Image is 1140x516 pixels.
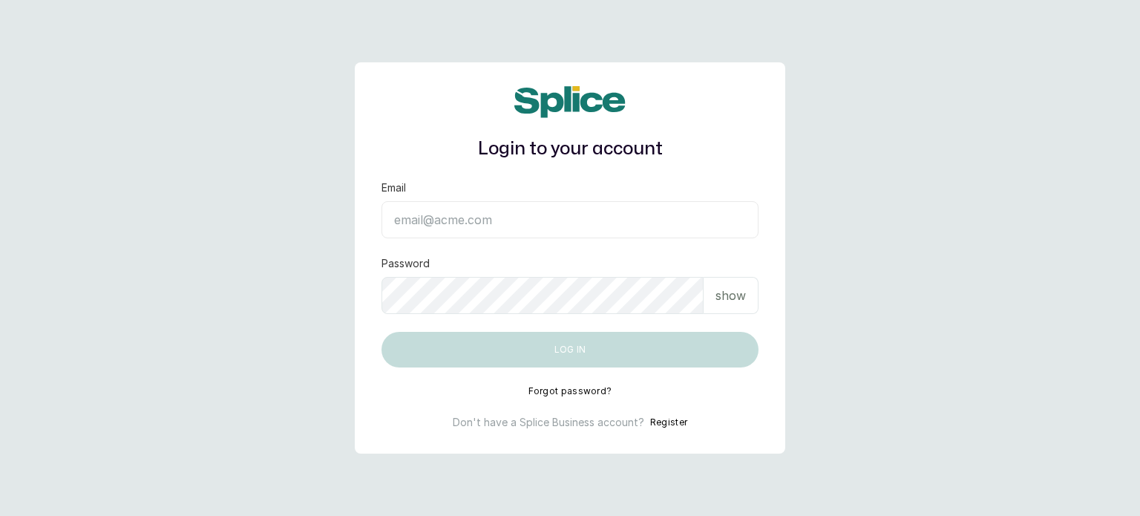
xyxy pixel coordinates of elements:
[381,332,759,368] button: Log in
[453,415,644,430] p: Don't have a Splice Business account?
[650,415,687,430] button: Register
[528,385,612,397] button: Forgot password?
[715,287,746,304] p: show
[381,180,406,195] label: Email
[381,256,430,271] label: Password
[381,201,759,238] input: email@acme.com
[381,136,759,163] h1: Login to your account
